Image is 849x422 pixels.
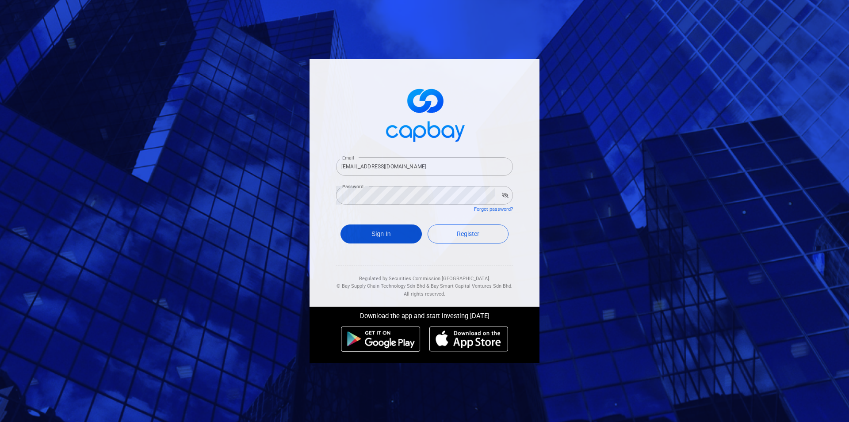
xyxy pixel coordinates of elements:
[336,266,513,298] div: Regulated by Securities Commission [GEOGRAPHIC_DATA]. & All rights reserved.
[303,307,546,322] div: Download the app and start investing [DATE]
[429,326,508,352] img: ios
[341,326,421,352] img: android
[474,206,513,212] a: Forgot password?
[337,283,425,289] span: © Bay Supply Chain Technology Sdn Bhd
[428,224,509,243] a: Register
[342,155,354,161] label: Email
[431,283,512,289] span: Bay Smart Capital Ventures Sdn Bhd.
[457,230,479,237] span: Register
[380,81,469,147] img: logo
[340,224,422,243] button: Sign In
[342,183,363,190] label: Password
